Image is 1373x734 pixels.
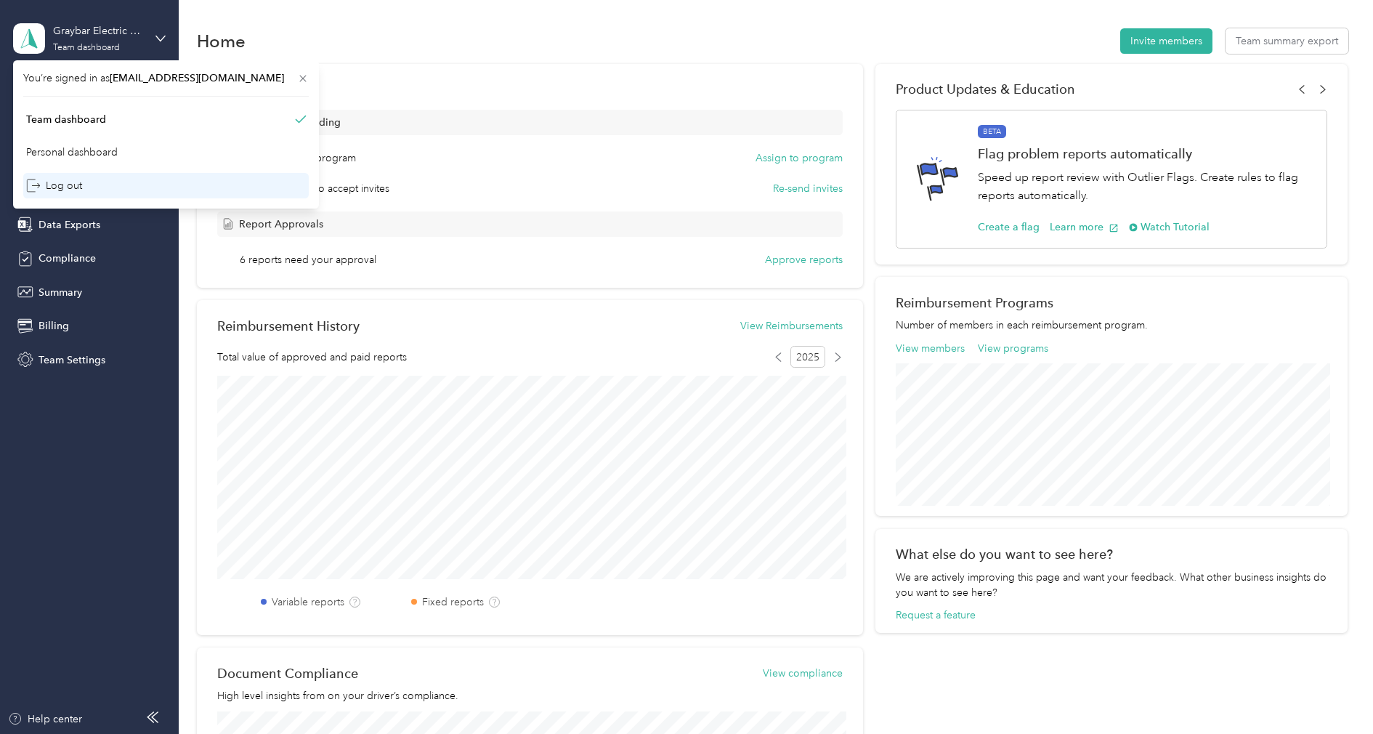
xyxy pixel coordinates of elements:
[1292,653,1373,734] iframe: Everlance-gr Chat Button Frame
[23,70,309,86] span: You’re signed in as
[773,181,843,196] button: Re-send invites
[790,346,825,368] span: 2025
[1129,219,1210,235] button: Watch Tutorial
[217,318,360,334] h2: Reimbursement History
[8,711,82,727] button: Help center
[217,688,843,703] p: High level insights from on your driver’s compliance.
[39,318,69,334] span: Billing
[763,666,843,681] button: View compliance
[896,318,1327,333] p: Number of members in each reimbursement program.
[217,350,407,365] span: Total value of approved and paid reports
[740,318,843,334] button: View Reimbursements
[765,252,843,267] button: Approve reports
[39,352,105,368] span: Team Settings
[978,125,1006,138] span: BETA
[272,594,344,610] label: Variable reports
[240,252,376,267] span: 6 reports need your approval
[197,33,246,49] h1: Home
[26,112,106,127] div: Team dashboard
[896,608,976,623] button: Request a feature
[896,295,1327,310] h2: Reimbursement Programs
[53,23,144,39] div: Graybar Electric Company, Inc
[978,169,1311,204] p: Speed up report review with Outlier Flags. Create rules to flag reports automatically.
[1120,28,1212,54] button: Invite members
[1050,219,1119,235] button: Learn more
[978,341,1048,356] button: View programs
[1226,28,1348,54] button: Team summary export
[422,594,484,610] label: Fixed reports
[896,81,1075,97] span: Product Updates & Education
[53,44,120,52] div: Team dashboard
[978,219,1040,235] button: Create a flag
[26,145,118,160] div: Personal dashboard
[896,341,965,356] button: View members
[896,570,1327,600] div: We are actively improving this page and want your feedback. What other business insights do you w...
[756,150,843,166] button: Assign to program
[39,217,100,233] span: Data Exports
[896,547,1327,562] div: What else do you want to see here?
[217,81,843,97] div: My Tasks
[239,217,323,232] span: Report Approvals
[39,285,82,300] span: Summary
[217,666,358,681] h2: Document Compliance
[110,72,284,84] span: [EMAIL_ADDRESS][DOMAIN_NAME]
[26,178,82,193] div: Log out
[39,251,96,266] span: Compliance
[978,146,1311,161] h1: Flag problem reports automatically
